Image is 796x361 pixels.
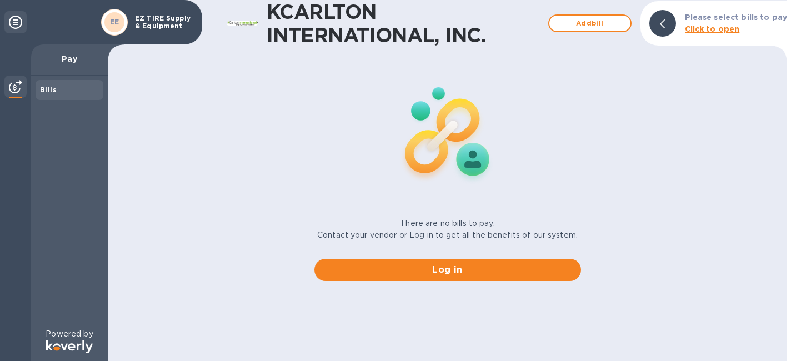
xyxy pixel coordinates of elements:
p: EZ TIRE Supply & Equipment [135,14,191,30]
b: Please select bills to pay [685,13,787,22]
b: Click to open [685,24,740,33]
button: Addbill [548,14,632,32]
span: Add bill [558,17,622,30]
b: Bills [40,86,57,94]
b: EE [110,18,119,26]
img: Logo [46,340,93,353]
p: Powered by [46,328,93,340]
p: Pay [40,53,99,64]
p: There are no bills to pay. Contact your vendor or Log in to get all the benefits of our system. [317,218,578,241]
span: Log in [323,263,572,277]
button: Log in [314,259,581,281]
